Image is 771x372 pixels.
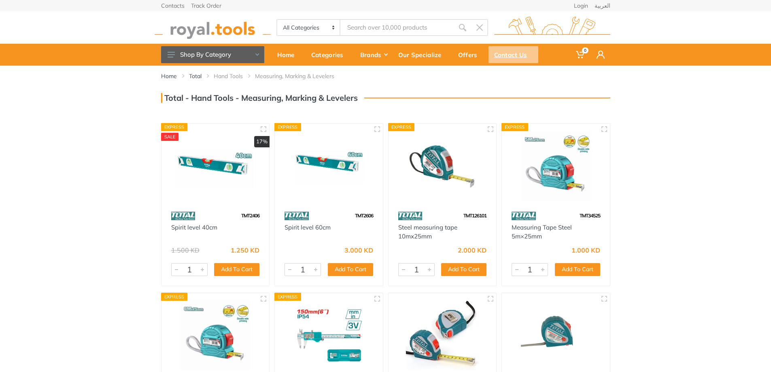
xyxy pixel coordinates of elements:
div: Express [501,123,528,131]
button: Add To Cart [441,263,486,276]
img: 86.webp [398,209,423,223]
div: Home [272,46,306,63]
button: Shop By Category [161,46,264,63]
nav: breadcrumb [161,72,610,80]
img: 86.webp [171,209,195,223]
select: Category [277,20,341,35]
div: Express [161,293,188,301]
div: 1.500 KD [171,247,200,253]
div: Express [274,123,301,131]
button: Add To Cart [214,263,259,276]
h3: Total - Hand Tools - Measuring, Marking & Levelers [161,93,358,103]
img: Royal Tools - Steel measuring tape 10mx25mm [396,131,489,201]
div: Express [161,123,188,131]
div: 2.000 KD [458,247,486,253]
img: Royal Tools - Measuring Tape Steel 5m×25mm [509,300,603,370]
li: Measuring, Marking & Levelers [255,72,346,80]
div: Express [274,293,301,301]
img: 86.webp [285,209,309,223]
div: Categories [306,46,355,63]
img: royal.tools Logo [155,17,271,39]
img: Royal Tools - Spirit level 40cm [169,131,262,201]
div: Contact Us [489,46,538,63]
a: العربية [595,3,610,9]
a: Contact Us [489,44,538,66]
button: Add To Cart [328,263,373,276]
a: 0 [570,44,591,66]
span: 0 [582,47,588,53]
a: Spirit level 60cm [285,223,331,231]
a: Offers [452,44,489,66]
a: Home [161,72,177,80]
img: Royal Tools - Digital caliper 150mm [282,300,376,370]
a: Hand Tools [214,72,243,80]
a: Steel measuring tape 10mx25mm [398,223,457,240]
a: Measuring Tape Steel 5m×25mm [512,223,572,240]
button: Add To Cart [555,263,600,276]
div: 1.000 KD [571,247,600,253]
div: 17% [254,136,270,147]
div: Our Specialize [393,46,452,63]
a: Categories [306,44,355,66]
a: Our Specialize [393,44,452,66]
div: SALE [161,133,179,141]
a: Login [574,3,588,9]
a: Spirit level 40cm [171,223,217,231]
span: TMT2606 [355,213,373,219]
div: 3.000 KD [344,247,373,253]
div: Offers [452,46,489,63]
span: TMT126101 [463,213,486,219]
a: Home [272,44,306,66]
a: Contacts [161,3,185,9]
span: TMT2406 [241,213,259,219]
img: Royal Tools - Measuring Tape Steel 5m×25mm [509,131,603,201]
img: Royal Tools - Spirit level 60cm [282,131,376,201]
input: Site search [340,19,454,36]
a: Track Order [191,3,221,9]
div: 1.250 KD [231,247,259,253]
div: Brands [355,46,393,63]
a: Total [189,72,202,80]
img: 86.webp [512,209,536,223]
img: royal.tools Logo [494,17,610,39]
span: TMT34525 [580,213,600,219]
div: Express [388,123,415,131]
img: Royal Tools - Measuring Tape Steel 8m×25mm [169,300,262,370]
img: Royal Tools - Steel measuring tape 5mx19mm [396,300,489,370]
